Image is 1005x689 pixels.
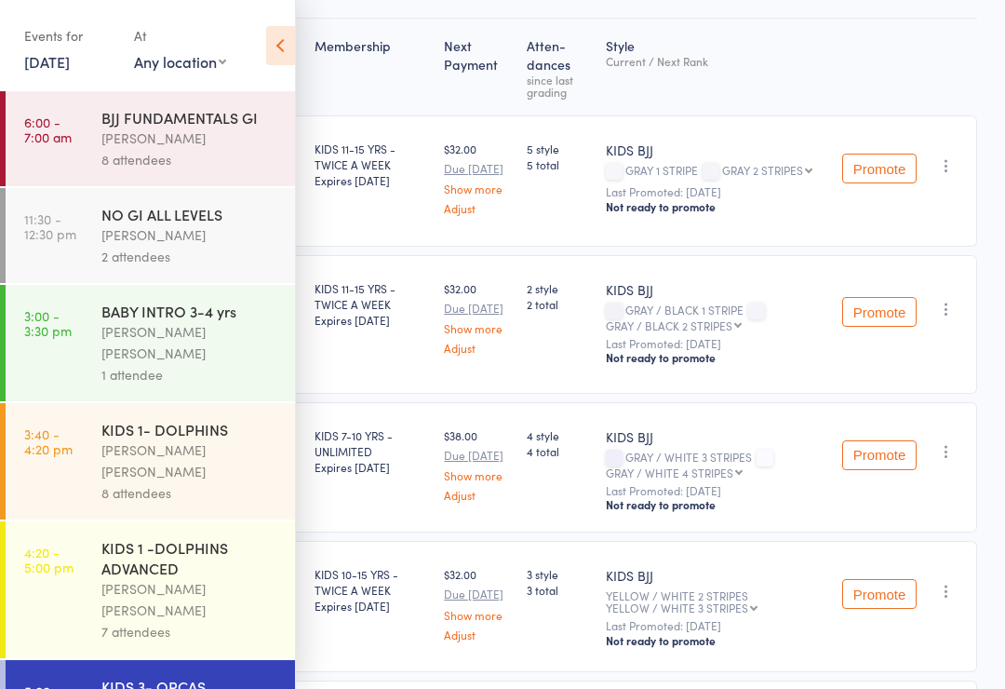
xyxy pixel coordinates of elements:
a: 11:30 -12:30 pmNO GI ALL LEVELS[PERSON_NAME]2 attendees [6,188,295,283]
time: 11:30 - 12:30 pm [24,211,76,241]
small: Last Promoted: [DATE] [606,337,827,350]
span: 3 style [527,566,591,582]
div: GRAY / BLACK 2 STRIPES [606,319,732,331]
button: Promote [842,579,917,609]
div: KIDS BJJ [606,566,827,585]
small: Due [DATE] [444,588,512,601]
div: KIDS BJJ [606,141,827,159]
div: 8 attendees [101,149,279,170]
div: NO GI ALL LEVELS [101,204,279,224]
div: GRAY / WHITE 3 STRIPES [606,451,827,479]
div: Expires [DATE] [315,172,430,188]
div: Membership [307,27,437,107]
div: YELLOW / WHITE 3 STRIPES [606,601,748,614]
small: Last Promoted: [DATE] [606,185,827,198]
div: Expires [DATE] [315,459,430,475]
a: Show more [444,182,512,195]
div: KIDS BJJ [606,280,827,299]
div: Events for [24,20,115,51]
span: 2 style [527,280,591,296]
div: Expires [DATE] [315,598,430,614]
div: $38.00 [444,427,512,501]
small: Due [DATE] [444,449,512,462]
time: 6:00 - 7:00 am [24,115,72,144]
button: Promote [842,154,917,183]
div: [PERSON_NAME] [101,128,279,149]
div: 1 attendee [101,364,279,385]
div: KIDS 10-15 YRS - TWICE A WEEK [315,566,430,614]
div: $32.00 [444,280,512,354]
time: 3:40 - 4:20 pm [24,426,73,456]
span: 5 style [527,141,591,156]
div: Current / Next Rank [606,55,827,67]
div: [PERSON_NAME] [PERSON_NAME] [101,321,279,364]
div: [PERSON_NAME] [101,224,279,246]
div: Any location [134,51,226,72]
a: 3:40 -4:20 pmKIDS 1- DOLPHINS[PERSON_NAME] [PERSON_NAME]8 attendees [6,403,295,520]
a: Adjust [444,342,512,354]
a: Adjust [444,628,512,641]
a: 4:20 -5:00 pmKIDS 1 -DOLPHINS ADVANCED[PERSON_NAME] [PERSON_NAME]7 attendees [6,521,295,658]
div: BJJ FUNDAMENTALS GI [101,107,279,128]
div: Style [598,27,835,107]
div: At [134,20,226,51]
div: KIDS 7-10 YRS - UNLIMITED [315,427,430,475]
div: [PERSON_NAME] [PERSON_NAME] [101,439,279,482]
div: YELLOW / WHITE 2 STRIPES [606,589,827,614]
div: $32.00 [444,566,512,640]
div: Not ready to promote [606,497,827,512]
div: 8 attendees [101,482,279,504]
span: 2 total [527,296,591,312]
small: Due [DATE] [444,162,512,175]
a: Show more [444,322,512,334]
a: 3:00 -3:30 pmBABY INTRO 3-4 yrs[PERSON_NAME] [PERSON_NAME]1 attendee [6,285,295,401]
div: Not ready to promote [606,633,827,648]
div: $32.00 [444,141,512,214]
div: Next Payment [436,27,519,107]
div: GRAY / BLACK 1 STRIPE [606,304,827,331]
span: 4 style [527,427,591,443]
button: Promote [842,440,917,470]
div: Atten­dances [519,27,598,107]
div: Not ready to promote [606,199,827,214]
time: 4:20 - 5:00 pm [24,545,74,574]
div: [PERSON_NAME] [PERSON_NAME] [101,578,279,621]
div: 2 attendees [101,246,279,267]
span: 4 total [527,443,591,459]
div: KIDS 1- DOLPHINS [101,419,279,439]
a: Adjust [444,489,512,501]
div: GRAY 1 STRIPE [606,164,827,180]
div: KIDS 11-15 YRS - TWICE A WEEK [315,280,430,328]
div: Not ready to promote [606,350,827,365]
a: Show more [444,609,512,621]
div: KIDS BJJ [606,427,827,446]
div: 7 attendees [101,621,279,642]
div: since last grading [527,74,591,98]
a: Show more [444,469,512,481]
button: Promote [842,297,917,327]
small: Due [DATE] [444,302,512,315]
div: KIDS 11-15 YRS - TWICE A WEEK [315,141,430,188]
div: BABY INTRO 3-4 yrs [101,301,279,321]
a: 6:00 -7:00 amBJJ FUNDAMENTALS GI[PERSON_NAME]8 attendees [6,91,295,186]
span: 3 total [527,582,591,598]
div: KIDS 1 -DOLPHINS ADVANCED [101,537,279,578]
div: Expires [DATE] [315,312,430,328]
span: 5 total [527,156,591,172]
small: Last Promoted: [DATE] [606,619,827,632]
time: 3:00 - 3:30 pm [24,308,72,338]
div: GRAY 2 STRIPES [722,164,803,176]
div: GRAY / WHITE 4 STRIPES [606,466,733,479]
small: Last Promoted: [DATE] [606,484,827,497]
a: [DATE] [24,51,70,72]
a: Adjust [444,202,512,214]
